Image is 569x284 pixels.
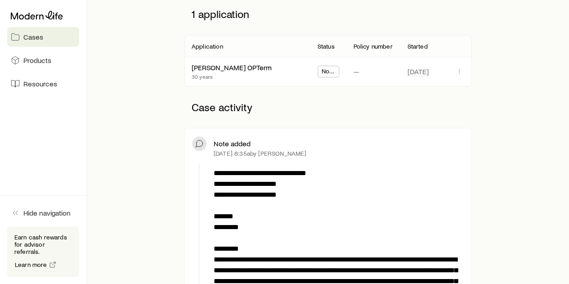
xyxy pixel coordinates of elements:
[192,63,272,72] a: [PERSON_NAME] OPTerm
[23,56,51,65] span: Products
[14,234,72,255] p: Earn cash rewards for advisor referrals.
[192,73,272,80] p: 30 years
[23,208,71,217] span: Hide navigation
[214,139,251,148] p: Note added
[322,68,336,77] span: Not Taken
[407,43,427,50] p: Started
[7,74,79,94] a: Resources
[23,32,43,41] span: Cases
[7,203,79,223] button: Hide navigation
[15,261,47,268] span: Learn more
[353,67,359,76] p: —
[318,43,335,50] p: Status
[7,226,79,277] div: Earn cash rewards for advisor referrals.Learn more
[192,43,223,50] p: Application
[353,43,392,50] p: Policy number
[7,50,79,70] a: Products
[184,94,472,121] p: Case activity
[214,150,306,157] p: [DATE] 8:35a by [PERSON_NAME]
[23,79,57,88] span: Resources
[407,67,428,76] span: [DATE]
[7,27,79,47] a: Cases
[184,0,472,27] p: 1 application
